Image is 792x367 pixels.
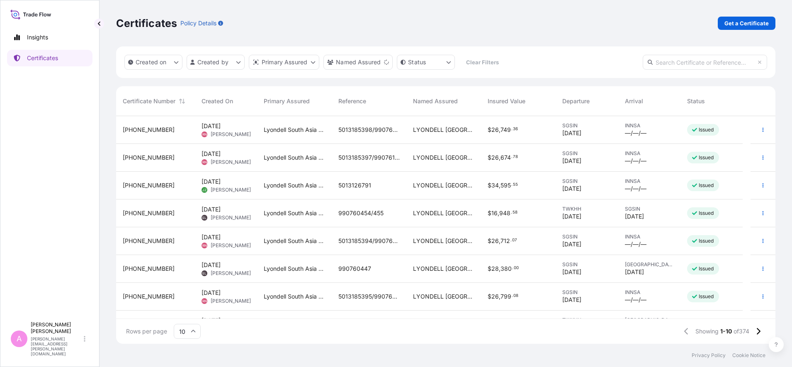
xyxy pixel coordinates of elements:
[264,265,325,273] span: Lyondell South Asia Pte Ltd.
[562,122,611,129] span: SGSIN
[499,266,500,272] span: ,
[625,296,646,304] span: —/—/—
[187,55,245,70] button: createdBy Filter options
[491,266,499,272] span: 28
[202,122,221,130] span: [DATE]
[202,261,221,269] span: [DATE]
[202,158,207,166] span: RN
[264,97,310,105] span: Primary Assured
[397,55,455,70] button: certificateStatus Filter options
[513,128,518,131] span: 36
[338,265,371,273] span: 990760447
[488,182,491,188] span: $
[491,155,499,160] span: 26
[202,233,221,241] span: [DATE]
[625,268,644,276] span: [DATE]
[625,261,674,268] span: [GEOGRAPHIC_DATA]
[562,178,611,185] span: SGSIN
[499,294,500,299] span: ,
[500,266,512,272] span: 380
[264,237,325,245] span: Lyondell South Asia Pte Ltd.
[625,206,674,212] span: SGSIN
[491,127,499,133] span: 26
[511,128,513,131] span: .
[625,157,646,165] span: —/—/—
[511,211,512,214] span: .
[499,155,500,160] span: ,
[720,327,732,335] span: 1-10
[625,317,674,323] span: [GEOGRAPHIC_DATA]
[499,127,500,133] span: ,
[202,214,207,222] span: EL
[27,54,58,62] p: Certificates
[338,181,371,190] span: 5013126791
[27,33,48,41] p: Insights
[264,153,325,162] span: Lyondell South Asia Pte Ltd.
[413,126,474,134] span: LYONDELL [GEOGRAPHIC_DATA] PTE. LTD.
[488,155,491,160] span: $
[562,185,581,193] span: [DATE]
[625,178,674,185] span: INNSA
[488,238,491,244] span: $
[625,185,646,193] span: —/—/—
[562,212,581,221] span: [DATE]
[123,97,175,105] span: Certificate Number
[197,58,229,66] p: Created by
[413,265,474,273] span: LYONDELL [GEOGRAPHIC_DATA] PTE. LTD.
[124,55,182,70] button: createdOn Filter options
[491,238,499,244] span: 26
[491,210,498,216] span: 16
[264,181,325,190] span: Lyondell South Asia Pte Ltd.
[500,238,510,244] span: 712
[491,182,499,188] span: 34
[514,267,519,270] span: 00
[511,183,513,186] span: .
[699,126,714,133] p: Issued
[695,327,719,335] span: Showing
[500,155,511,160] span: 674
[499,182,500,188] span: ,
[466,58,499,66] p: Clear Filters
[488,210,491,216] span: $
[180,19,216,27] p: Policy Details
[31,336,82,356] p: [PERSON_NAME][EMAIL_ADDRESS][PERSON_NAME][DOMAIN_NAME]
[699,238,714,244] p: Issued
[211,214,251,221] span: [PERSON_NAME]
[413,209,474,217] span: LYONDELL [GEOGRAPHIC_DATA] PTE. LTD.
[262,58,307,66] p: Primary Assured
[413,97,458,105] span: Named Assured
[413,181,474,190] span: LYONDELL [GEOGRAPHIC_DATA] PTE. LTD.
[264,292,325,301] span: Lyondell South Asia Pte Ltd.
[211,242,251,249] span: [PERSON_NAME]
[687,97,705,105] span: Status
[123,126,175,134] span: [PHONE_NUMBER]
[513,156,518,158] span: 78
[488,266,491,272] span: $
[498,210,499,216] span: ,
[562,240,581,248] span: [DATE]
[136,58,167,66] p: Created on
[338,97,366,105] span: Reference
[202,130,207,139] span: RN
[123,265,175,273] span: [PHONE_NUMBER]
[336,58,381,66] p: Named Assured
[562,317,611,323] span: TWKHH
[511,156,513,158] span: .
[562,206,611,212] span: TWKHH
[513,294,518,297] span: 08
[202,269,207,277] span: EL
[202,97,233,105] span: Created On
[625,150,674,157] span: INNSA
[562,129,581,137] span: [DATE]
[202,297,207,305] span: RN
[562,97,590,105] span: Departure
[177,96,187,106] button: Sort
[123,237,175,245] span: [PHONE_NUMBER]
[488,97,525,105] span: Insured Value
[7,50,92,66] a: Certificates
[211,131,251,138] span: [PERSON_NAME]
[513,183,518,186] span: 55
[211,270,251,277] span: [PERSON_NAME]
[408,58,426,66] p: Status
[249,55,319,70] button: distributor Filter options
